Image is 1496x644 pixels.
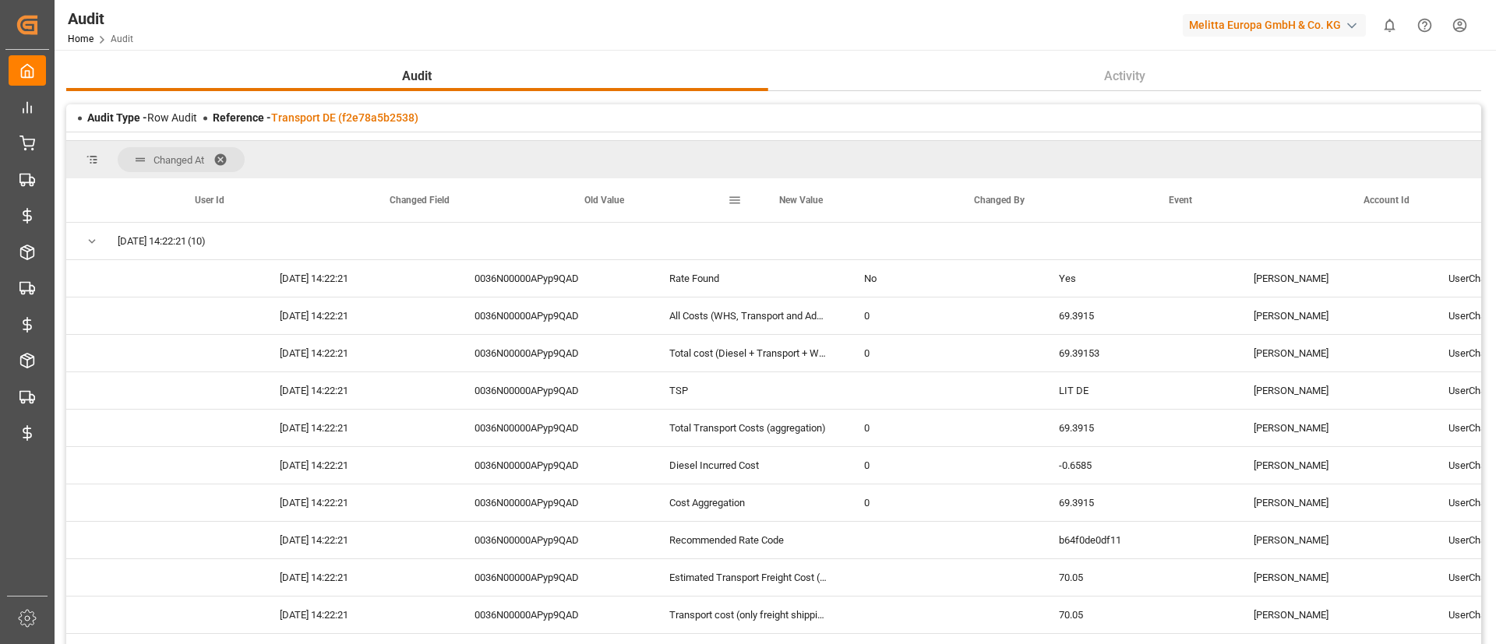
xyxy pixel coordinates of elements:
[1183,10,1372,40] button: Melitta Europa GmbH & Co. KG
[1040,559,1235,596] div: 70.05
[261,410,456,446] div: [DATE] 14:22:21
[1040,335,1235,371] div: 69.39153
[1169,195,1192,206] span: Event
[1235,484,1430,521] div: [PERSON_NAME]
[1040,596,1235,633] div: 70.05
[261,522,456,558] div: [DATE] 14:22:21
[456,410,651,446] div: 0036N00000APyp9QAD
[651,596,845,633] div: Transport cost (only freight shipping)
[1235,297,1430,334] div: [PERSON_NAME]
[456,522,651,558] div: 0036N00000APyp9QAD
[396,67,438,86] span: Audit
[68,7,133,30] div: Audit
[456,260,651,297] div: 0036N00000APyp9QAD
[66,62,768,91] button: Audit
[261,297,456,334] div: [DATE] 14:22:21
[1235,335,1430,371] div: [PERSON_NAME]
[651,410,845,446] div: Total Transport Costs (aggregation)
[213,111,418,124] span: Reference -
[1040,447,1235,484] div: -0.6585
[651,447,845,484] div: Diesel Incurred Cost
[845,484,1040,521] div: 0
[1372,8,1407,43] button: show 0 new notifications
[118,223,186,259] span: [DATE] 14:22:21
[456,297,651,334] div: 0036N00000APyp9QAD
[845,447,1040,484] div: 0
[845,297,1040,334] div: 0
[1235,596,1430,633] div: [PERSON_NAME]
[768,62,1482,91] button: Activity
[1040,484,1235,521] div: 69.3915
[261,559,456,596] div: [DATE] 14:22:21
[456,372,651,409] div: 0036N00000APyp9QAD
[456,596,651,633] div: 0036N00000APyp9QAD
[651,484,845,521] div: Cost Aggregation
[1183,14,1366,37] div: Melitta Europa GmbH & Co. KG
[261,335,456,371] div: [DATE] 14:22:21
[1235,447,1430,484] div: [PERSON_NAME]
[1235,260,1430,297] div: [PERSON_NAME]
[261,372,456,409] div: [DATE] 14:22:21
[584,195,624,206] span: Old Value
[1098,67,1152,86] span: Activity
[456,335,651,371] div: 0036N00000APyp9QAD
[261,447,456,484] div: [DATE] 14:22:21
[87,110,197,126] div: Row Audit
[87,111,147,124] span: Audit Type -
[1040,522,1235,558] div: b64f0de0df11
[1040,297,1235,334] div: 69.3915
[1235,372,1430,409] div: [PERSON_NAME]
[845,260,1040,297] div: No
[456,484,651,521] div: 0036N00000APyp9QAD
[651,522,845,558] div: Recommended Rate Code
[1040,260,1235,297] div: Yes
[1235,410,1430,446] div: [PERSON_NAME]
[261,484,456,521] div: [DATE] 14:22:21
[651,559,845,596] div: Estimated Transport Freight Cost (33 Pallets)
[68,33,93,44] a: Home
[153,154,204,166] span: Changed At
[188,223,206,259] span: (10)
[651,372,845,409] div: TSP
[1235,522,1430,558] div: [PERSON_NAME]
[1407,8,1442,43] button: Help Center
[195,195,224,206] span: User Id
[779,195,823,206] span: New Value
[651,335,845,371] div: Total cost (Diesel + Transport + WH)
[261,596,456,633] div: [DATE] 14:22:21
[651,260,845,297] div: Rate Found
[1040,410,1235,446] div: 69.3915
[1364,195,1410,206] span: Account Id
[845,410,1040,446] div: 0
[974,195,1025,206] span: Changed By
[271,111,418,124] a: Transport DE (f2e78a5b2538)
[390,195,450,206] span: Changed Field
[456,559,651,596] div: 0036N00000APyp9QAD
[261,260,456,297] div: [DATE] 14:22:21
[1040,372,1235,409] div: LIT DE
[456,447,651,484] div: 0036N00000APyp9QAD
[845,335,1040,371] div: 0
[651,297,845,334] div: All Costs (WHS, Transport and Additional Costs)
[1235,559,1430,596] div: [PERSON_NAME]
